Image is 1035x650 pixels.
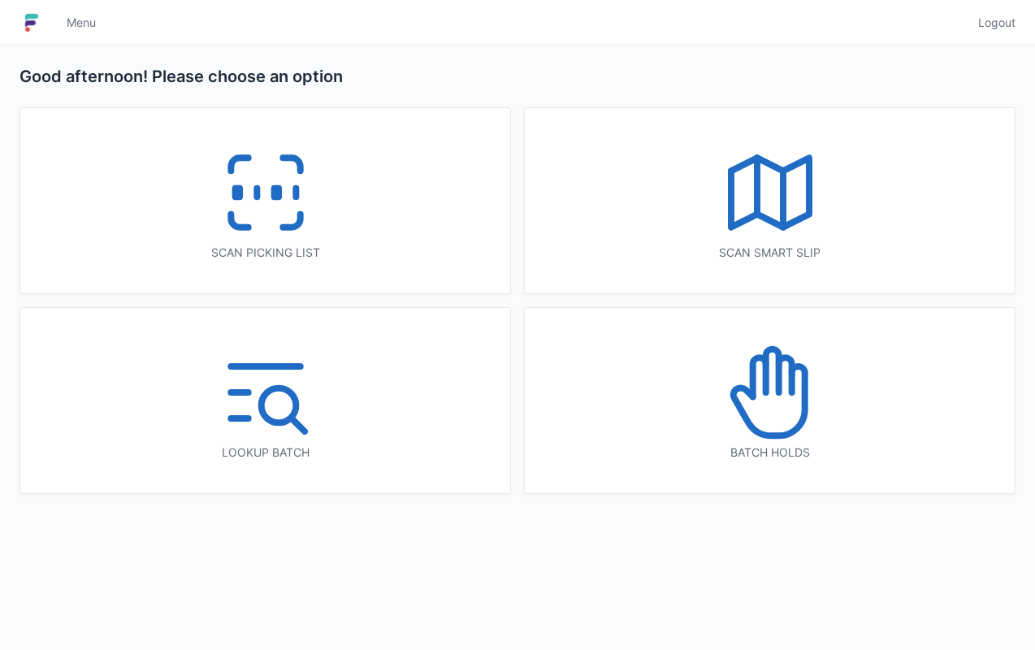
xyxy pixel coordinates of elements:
[968,8,1016,37] a: Logout
[19,65,1016,88] h2: Good afternoon! Please choose an option
[557,444,982,461] div: Batch holds
[19,10,44,36] img: logo-small.jpg
[19,307,511,494] a: Lookup batch
[524,307,1016,494] a: Batch holds
[57,8,106,37] a: Menu
[978,15,1016,31] span: Logout
[524,107,1016,294] a: Scan smart slip
[67,15,96,31] span: Menu
[53,444,478,461] div: Lookup batch
[19,107,511,294] a: Scan picking list
[53,245,478,261] div: Scan picking list
[557,245,982,261] div: Scan smart slip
